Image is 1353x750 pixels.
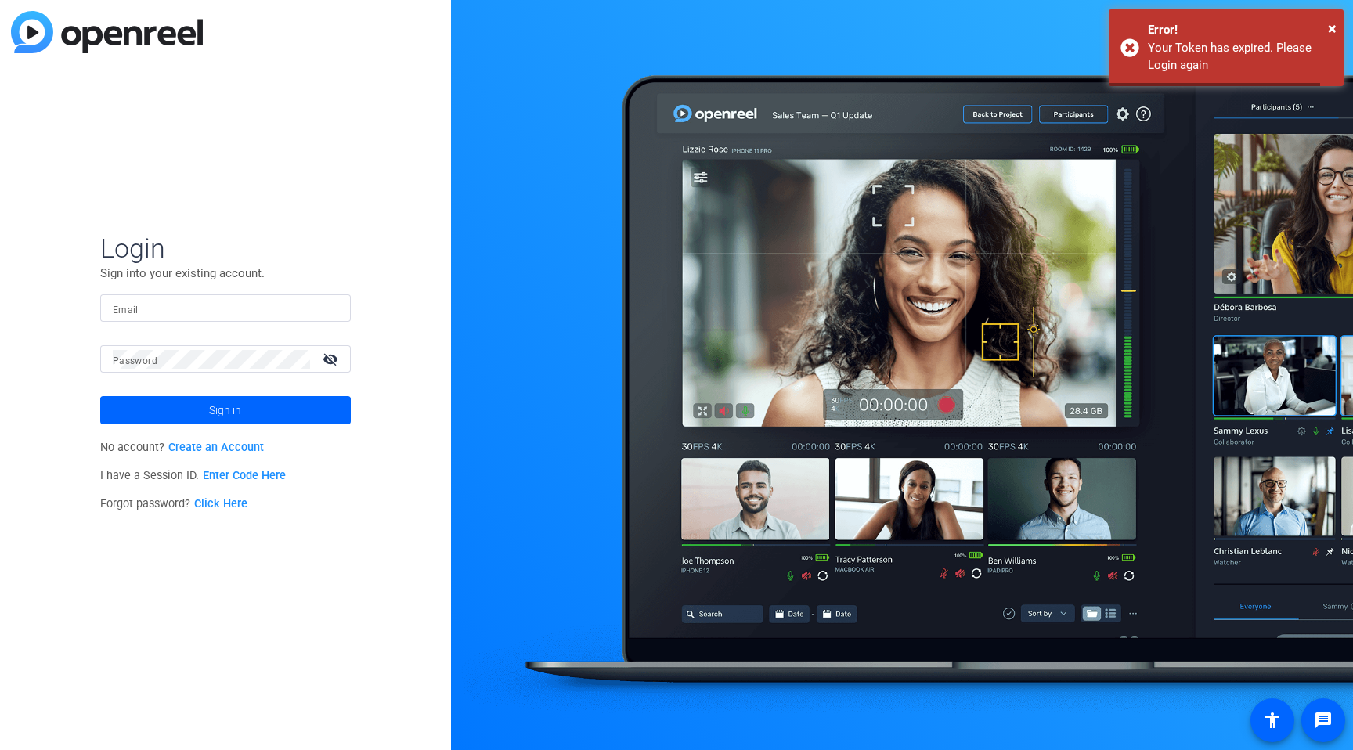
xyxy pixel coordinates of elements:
[1328,19,1337,38] span: ×
[100,497,247,510] span: Forgot password?
[209,391,241,430] span: Sign in
[1263,711,1282,730] mat-icon: accessibility
[1328,16,1337,40] button: Close
[313,348,351,370] mat-icon: visibility_off
[100,441,264,454] span: No account?
[1314,711,1333,730] mat-icon: message
[100,469,286,482] span: I have a Session ID.
[168,441,264,454] a: Create an Account
[194,497,247,510] a: Click Here
[203,469,286,482] a: Enter Code Here
[1148,39,1332,74] div: Your Token has expired. Please Login again
[1148,21,1332,39] div: Error!
[11,11,203,53] img: blue-gradient.svg
[100,232,351,265] span: Login
[100,265,351,282] p: Sign into your existing account.
[113,299,338,318] input: Enter Email Address
[100,396,351,424] button: Sign in
[113,305,139,316] mat-label: Email
[113,355,157,366] mat-label: Password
